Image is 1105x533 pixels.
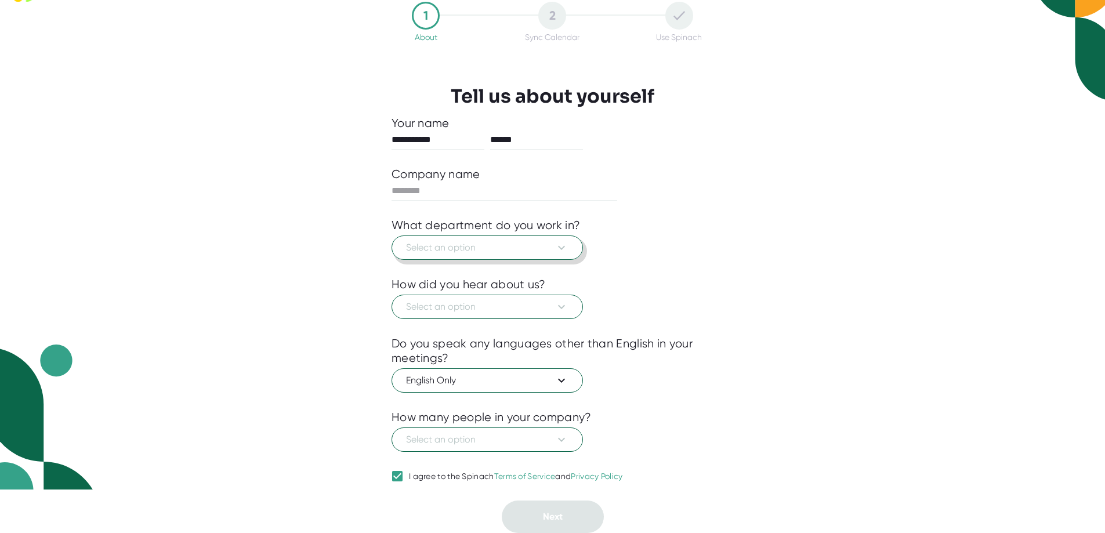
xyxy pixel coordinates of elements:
a: Terms of Service [494,472,556,481]
div: Use Spinach [656,32,702,42]
h3: Tell us about yourself [451,85,654,107]
div: Sync Calendar [525,32,579,42]
button: Next [502,501,604,533]
div: 1 [412,2,440,30]
span: Select an option [406,241,568,255]
button: Select an option [392,295,583,319]
span: Select an option [406,433,568,447]
button: Select an option [392,235,583,260]
span: Next [543,511,563,522]
div: Your name [392,116,713,130]
div: I agree to the Spinach and [409,472,623,482]
div: How did you hear about us? [392,277,546,292]
div: Do you speak any languages other than English in your meetings? [392,336,713,365]
button: Select an option [392,427,583,452]
div: About [415,32,437,42]
div: How many people in your company? [392,410,592,425]
button: English Only [392,368,583,393]
div: 2 [538,2,566,30]
span: English Only [406,374,568,387]
div: What department do you work in? [392,218,580,233]
div: Company name [392,167,480,182]
span: Select an option [406,300,568,314]
a: Privacy Policy [571,472,622,481]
